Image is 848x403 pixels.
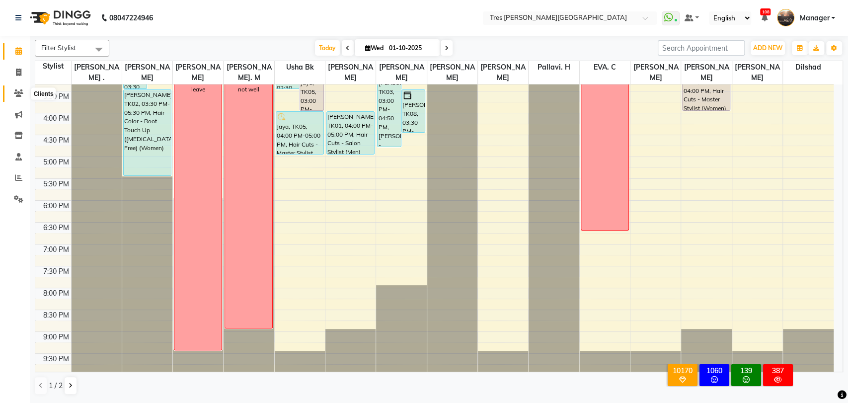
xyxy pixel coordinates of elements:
[35,61,71,72] div: Stylist
[41,310,71,321] div: 8:30 PM
[761,13,767,22] a: 108
[41,244,71,255] div: 7:00 PM
[41,44,76,52] span: Filter Stylist
[386,41,436,56] input: 2025-10-01
[41,223,71,233] div: 6:30 PM
[31,88,56,100] div: Clients
[658,40,745,56] input: Search Appointment
[765,366,791,375] div: 387
[41,266,71,277] div: 7:30 PM
[41,332,71,342] div: 9:00 PM
[751,41,785,55] button: ADD NEW
[732,61,782,84] span: [PERSON_NAME]
[325,61,376,84] span: [PERSON_NAME]
[760,8,771,15] span: 108
[753,44,782,52] span: ADD NEW
[41,157,71,167] div: 5:00 PM
[41,113,71,124] div: 4:00 PM
[109,4,153,32] b: 08047224946
[41,354,71,364] div: 9:30 PM
[41,201,71,211] div: 6:00 PM
[41,135,71,146] div: 4:30 PM
[799,13,829,23] span: Manager
[315,40,340,56] span: Today
[124,90,171,175] div: [PERSON_NAME], TK02, 03:30 PM-05:30 PM, Hair Color - Root Touch Up ([MEDICAL_DATA] Free) (Women)
[478,61,528,84] span: [PERSON_NAME]
[701,366,727,375] div: 1060
[238,85,259,94] div: not well
[630,61,681,84] span: [PERSON_NAME]
[378,68,400,147] div: [PERSON_NAME], TK03, 03:00 PM-04:50 PM, [PERSON_NAME] - Classic Shave,[PERSON_NAME] colour
[41,179,71,189] div: 5:30 PM
[783,61,834,74] span: Dilshad
[276,112,323,154] div: Jaya, TK05, 04:00 PM-05:00 PM, Hair Cuts - Master Stylist (Women)
[300,68,323,110] div: Jaya, TK05, 03:00 PM-04:00 PM, Hair Cuts - Master Stylist (Women)
[224,61,274,84] span: [PERSON_NAME]. M
[363,44,386,52] span: Wed
[49,381,63,391] span: 1 / 2
[25,4,93,32] img: logo
[41,288,71,299] div: 8:00 PM
[275,61,325,74] span: Usha bk
[777,9,794,26] img: Manager
[376,61,426,84] span: [PERSON_NAME]
[191,85,205,94] div: leave
[122,61,172,84] span: [PERSON_NAME]
[580,61,630,74] span: EVA. C
[529,61,579,74] span: Pallavi. H
[72,61,122,84] span: [PERSON_NAME] .
[402,90,425,132] div: [PERSON_NAME], TK08, 03:30 PM-04:30 PM, [PERSON_NAME] - Royal Shave
[427,61,477,84] span: [PERSON_NAME]
[681,61,731,84] span: [PERSON_NAME]
[327,112,374,154] div: [PERSON_NAME], TK01, 04:00 PM-05:00 PM, Hair Cuts - Salon Stylist (Men)
[683,68,730,110] div: [PERSON_NAME], TK04, 03:00 PM-04:00 PM, Hair Cuts - Master Stylist (Women)
[670,366,695,375] div: 10170
[173,61,223,84] span: [PERSON_NAME]
[733,366,759,375] div: 139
